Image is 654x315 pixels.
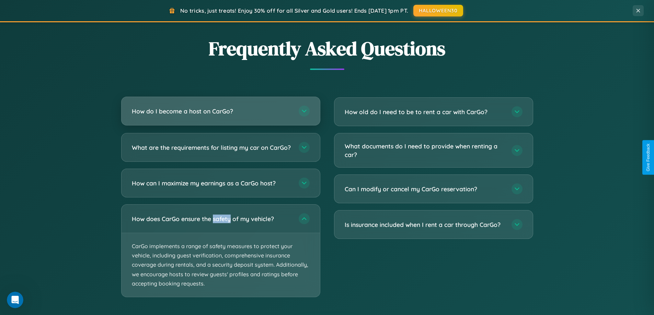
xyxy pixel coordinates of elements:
h3: How does CarGo ensure the safety of my vehicle? [132,215,292,223]
h3: How old do I need to be to rent a car with CarGo? [345,108,505,116]
button: HALLOWEEN30 [413,5,463,16]
h3: Is insurance included when I rent a car through CarGo? [345,220,505,229]
p: CarGo implements a range of safety measures to protect your vehicle, including guest verification... [122,233,320,297]
iframe: Intercom live chat [7,292,23,308]
h3: How do I become a host on CarGo? [132,107,292,116]
h3: What are the requirements for listing my car on CarGo? [132,143,292,152]
h2: Frequently Asked Questions [121,35,533,62]
h3: Can I modify or cancel my CarGo reservation? [345,185,505,193]
div: Give Feedback [646,144,651,171]
h3: How can I maximize my earnings as a CarGo host? [132,179,292,187]
h3: What documents do I need to provide when renting a car? [345,142,505,159]
span: No tricks, just treats! Enjoy 30% off for all Silver and Gold users! Ends [DATE] 1pm PT. [180,7,408,14]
